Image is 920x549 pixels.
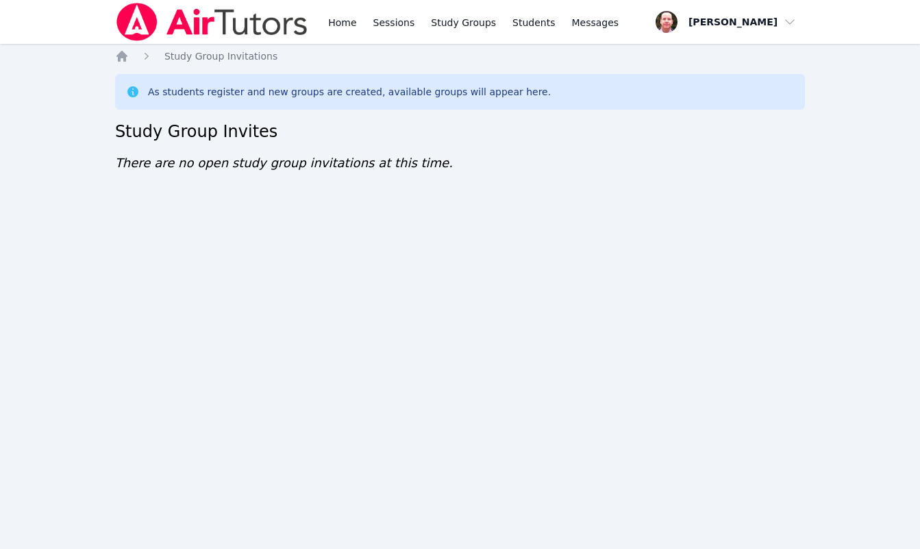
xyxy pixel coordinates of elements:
a: Study Group Invitations [164,49,277,63]
img: Air Tutors [115,3,309,41]
h2: Study Group Invites [115,121,805,143]
span: Messages [572,16,619,29]
div: As students register and new groups are created, available groups will appear here. [148,85,551,99]
nav: Breadcrumb [115,49,805,63]
span: There are no open study group invitations at this time. [115,156,453,170]
span: Study Group Invitations [164,51,277,62]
